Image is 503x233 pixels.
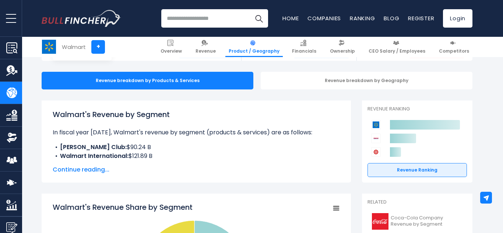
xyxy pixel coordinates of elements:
[369,48,425,54] span: CEO Salary / Employees
[307,14,341,22] a: Companies
[367,163,467,177] a: Revenue Ranking
[367,106,467,112] p: Revenue Ranking
[53,165,340,174] span: Continue reading...
[192,37,219,57] a: Revenue
[6,132,17,143] img: Ownership
[42,40,56,54] img: WMT logo
[327,37,358,57] a: Ownership
[292,48,316,54] span: Financials
[53,128,340,137] p: In fiscal year [DATE], Walmart's revenue by segment (products & services) are as follows:
[408,14,434,22] a: Register
[371,147,381,157] img: Target Corporation competitors logo
[60,143,127,151] b: [PERSON_NAME] Club:
[289,37,320,57] a: Financials
[60,152,129,160] b: Walmart International:
[367,199,467,205] p: Related
[53,152,340,160] li: $121.89 B
[53,143,340,152] li: $90.24 B
[250,9,268,28] button: Search
[350,14,375,22] a: Ranking
[384,14,399,22] a: Blog
[282,14,299,22] a: Home
[42,10,121,27] a: Go to homepage
[53,202,193,212] tspan: Walmart's Revenue Share by Segment
[391,215,462,227] span: Coca-Cola Company Revenue by Segment
[443,9,472,28] a: Login
[225,37,283,57] a: Product / Geography
[439,48,469,54] span: Competitors
[62,43,86,51] div: Walmart
[42,10,121,27] img: Bullfincher logo
[196,48,216,54] span: Revenue
[436,37,472,57] a: Competitors
[161,48,182,54] span: Overview
[371,134,381,143] img: Costco Wholesale Corporation competitors logo
[367,211,467,232] a: Coca-Cola Company Revenue by Segment
[229,48,279,54] span: Product / Geography
[42,72,253,89] div: Revenue breakdown by Products & Services
[261,72,472,89] div: Revenue breakdown by Geography
[371,120,381,130] img: Walmart competitors logo
[157,37,185,57] a: Overview
[365,37,429,57] a: CEO Salary / Employees
[330,48,355,54] span: Ownership
[91,40,105,54] a: +
[53,109,340,120] h1: Walmart's Revenue by Segment
[372,213,388,230] img: KO logo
